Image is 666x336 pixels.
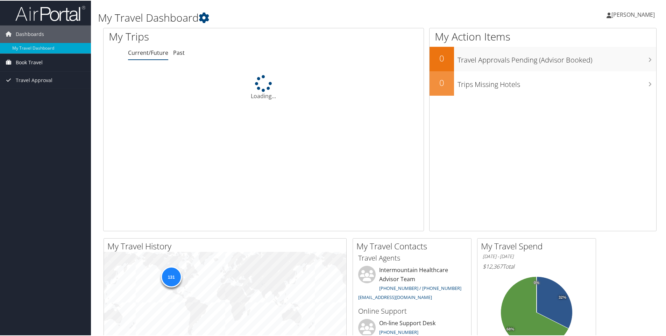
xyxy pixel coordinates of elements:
a: [EMAIL_ADDRESS][DOMAIN_NAME] [358,293,432,300]
a: Past [173,48,185,56]
div: 131 [161,265,182,286]
a: [PHONE_NUMBER] / [PHONE_NUMBER] [379,284,461,291]
a: Current/Future [128,48,168,56]
h2: 0 [430,52,454,64]
h2: My Travel History [107,240,346,251]
img: airportal-logo.png [15,5,85,21]
h3: Travel Approvals Pending (Advisor Booked) [458,51,656,64]
a: 0Travel Approvals Pending (Advisor Booked) [430,46,656,71]
h6: [DATE] - [DATE] [483,253,590,259]
span: Travel Approval [16,71,52,88]
h2: My Travel Contacts [356,240,471,251]
a: 0Trips Missing Hotels [430,71,656,95]
h1: My Travel Dashboard [98,10,474,24]
a: [PERSON_NAME] [607,3,662,24]
h2: My Travel Spend [481,240,596,251]
li: Intermountain Healthcare Advisor Team [355,265,469,302]
span: [PERSON_NAME] [611,10,655,18]
h6: Total [483,262,590,270]
tspan: 0% [534,280,539,284]
h3: Travel Agents [358,253,466,262]
span: Book Travel [16,53,43,71]
h1: My Trips [109,29,285,43]
tspan: 32% [559,295,566,299]
div: Loading... [104,74,424,100]
h3: Online Support [358,306,466,315]
span: Dashboards [16,25,44,42]
h1: My Action Items [430,29,656,43]
h3: Trips Missing Hotels [458,75,656,89]
span: $12,367 [483,262,503,270]
h2: 0 [430,76,454,88]
a: [PHONE_NUMBER] [379,328,418,335]
tspan: 68% [506,327,514,331]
